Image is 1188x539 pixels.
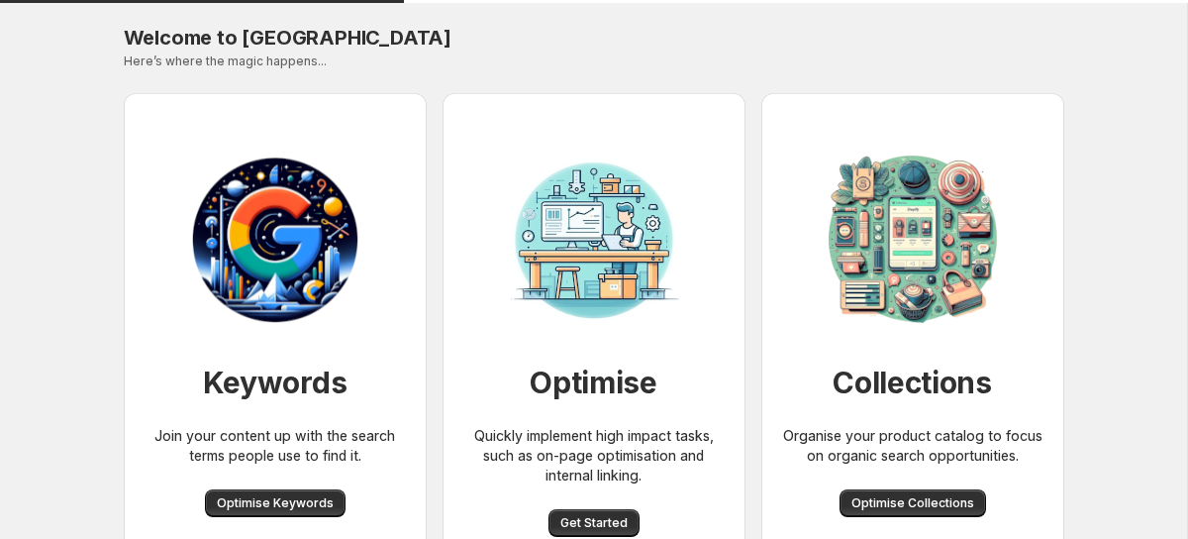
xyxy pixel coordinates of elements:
h1: Collections [833,363,992,402]
span: Get Started [560,515,628,531]
p: Organise your product catalog to focus on organic search opportunities. [777,426,1048,466]
h1: Optimise [530,363,657,402]
p: Quickly implement high impact tasks, such as on-page optimisation and internal linking. [458,426,730,485]
span: Optimise Collections [851,495,974,511]
button: Get Started [548,509,640,537]
span: Optimise Keywords [217,495,334,511]
h1: Keywords [203,363,347,402]
img: Collection organisation for SEO [814,141,1012,339]
button: Optimise Keywords [205,489,346,517]
button: Optimise Collections [840,489,986,517]
p: Here’s where the magic happens... [124,54,1064,69]
img: Workbench for SEO [176,141,374,339]
p: Join your content up with the search terms people use to find it. [140,426,411,466]
span: Welcome to [GEOGRAPHIC_DATA] [124,26,451,50]
img: Workbench for SEO [495,141,693,339]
